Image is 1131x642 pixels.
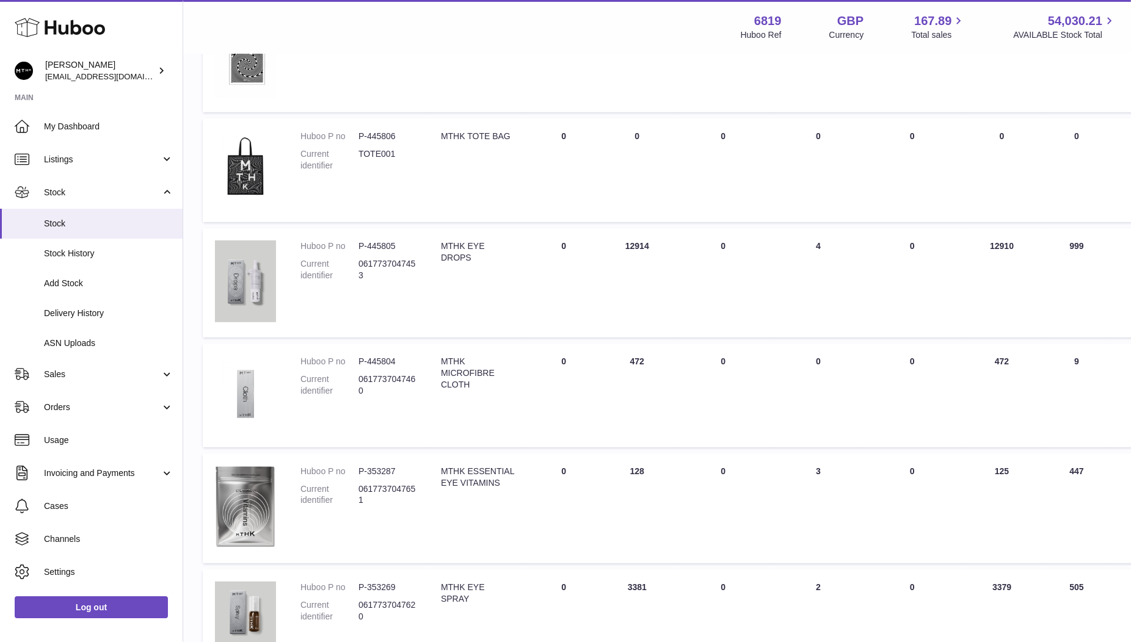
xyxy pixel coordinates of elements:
[44,435,173,446] span: Usage
[358,483,416,507] dd: 0617737047651
[600,228,674,337] td: 12914
[914,13,951,29] span: 167.89
[44,533,173,545] span: Channels
[527,228,600,337] td: 0
[358,599,416,622] dd: 0617737047620
[44,121,173,132] span: My Dashboard
[911,13,966,41] a: 167.89 Total sales
[911,29,966,41] span: Total sales
[527,118,600,222] td: 0
[741,29,782,41] div: Huboo Ref
[44,248,173,259] span: Stock History
[300,131,358,142] dt: Huboo P no
[44,337,173,349] span: ASN Uploads
[910,582,915,592] span: 0
[358,131,416,142] dd: P-445806
[1044,228,1110,337] td: 999
[44,278,173,289] span: Add Stock
[45,71,180,81] span: [EMAIL_ADDRESS][DOMAIN_NAME]
[829,29,864,41] div: Currency
[44,500,173,512] span: Cases
[1044,453,1110,564] td: 447
[910,131,915,141] span: 0
[44,402,161,413] span: Orders
[44,187,161,198] span: Stock
[600,453,674,564] td: 128
[1044,344,1110,447] td: 9
[300,466,358,477] dt: Huboo P no
[300,373,358,397] dt: Current identifier
[754,13,782,29] strong: 6819
[300,599,358,622] dt: Current identifier
[358,356,416,367] dd: P-445804
[358,148,416,171] dd: TOTE001
[44,467,161,479] span: Invoicing and Payments
[300,582,358,593] dt: Huboo P no
[358,240,416,252] dd: P-445805
[527,344,600,447] td: 0
[300,483,358,507] dt: Current identifier
[527,453,600,564] td: 0
[44,218,173,229] span: Stock
[44,369,161,380] span: Sales
[358,582,416,593] dd: P-353269
[215,240,276,322] img: product image
[773,228,864,337] td: 4
[358,466,416,477] dd: P-353287
[300,148,358,171] dt: Current identifier
[215,466,276,549] img: product image
[441,131,515,142] div: MTHK TOTE BAG
[961,118,1044,222] td: 0
[215,131,276,207] img: product image
[773,118,864,222] td: 0
[44,154,161,165] span: Listings
[300,258,358,281] dt: Current identifier
[15,62,33,80] img: amar@mthk.com
[674,453,773,564] td: 0
[441,240,515,264] div: MTHK EYE DROPS
[1013,13,1116,41] a: 54,030.21 AVAILABLE Stock Total
[910,466,915,476] span: 0
[15,596,168,618] a: Log out
[837,13,864,29] strong: GBP
[600,344,674,447] td: 472
[1044,118,1110,222] td: 0
[910,241,915,251] span: 0
[441,356,515,391] div: MTHK MICROFIBRE CLOTH
[358,373,416,397] dd: 0617737047460
[910,356,915,366] span: 0
[674,228,773,337] td: 0
[674,344,773,447] td: 0
[300,356,358,367] dt: Huboo P no
[961,344,1044,447] td: 472
[300,240,358,252] dt: Huboo P no
[441,582,515,605] div: MTHK EYE SPRAY
[961,453,1044,564] td: 125
[773,344,864,447] td: 0
[358,258,416,281] dd: 0617737047453
[215,11,276,97] img: product image
[773,453,864,564] td: 3
[215,356,276,432] img: product image
[44,566,173,578] span: Settings
[961,228,1044,337] td: 12910
[674,118,773,222] td: 0
[44,308,173,319] span: Delivery History
[600,118,674,222] td: 0
[45,59,155,82] div: [PERSON_NAME]
[1048,13,1102,29] span: 54,030.21
[1013,29,1116,41] span: AVAILABLE Stock Total
[441,466,515,489] div: MTHK ESSENTIAL EYE VITAMINS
